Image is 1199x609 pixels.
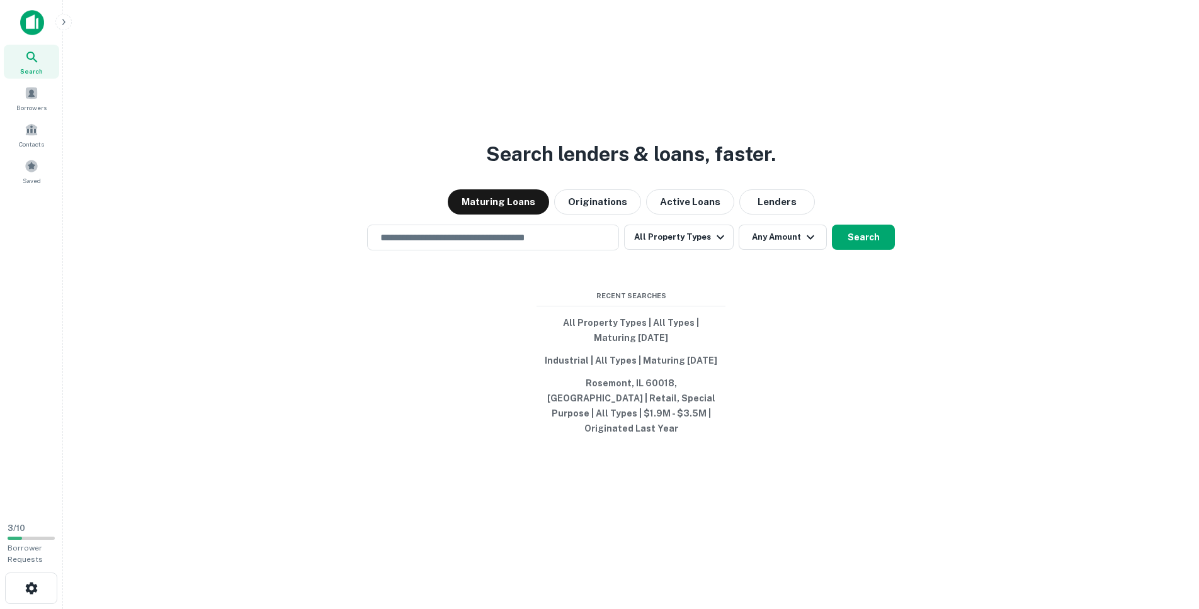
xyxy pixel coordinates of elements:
h3: Search lenders & loans, faster. [486,139,776,169]
span: 3 / 10 [8,523,25,533]
button: Lenders [739,189,815,215]
button: Industrial | All Types | Maturing [DATE] [537,349,725,372]
button: Rosemont, IL 60018, [GEOGRAPHIC_DATA] | Retail, Special Purpose | All Types | $1.9M - $3.5M | Ori... [537,372,725,440]
iframe: Chat Widget [1136,508,1199,569]
span: Borrower Requests [8,544,43,564]
button: All Property Types [624,225,734,250]
a: Search [4,45,59,79]
button: Search [832,225,895,250]
button: Maturing Loans [448,189,549,215]
button: All Property Types | All Types | Maturing [DATE] [537,311,725,349]
button: Any Amount [739,225,827,250]
span: Search [20,66,43,76]
a: Saved [4,154,59,188]
button: Originations [554,189,641,215]
span: Contacts [19,139,44,149]
span: Saved [23,176,41,186]
img: capitalize-icon.png [20,10,44,35]
button: Active Loans [646,189,734,215]
span: Recent Searches [537,291,725,301]
a: Contacts [4,118,59,152]
a: Borrowers [4,81,59,115]
span: Borrowers [16,103,47,113]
